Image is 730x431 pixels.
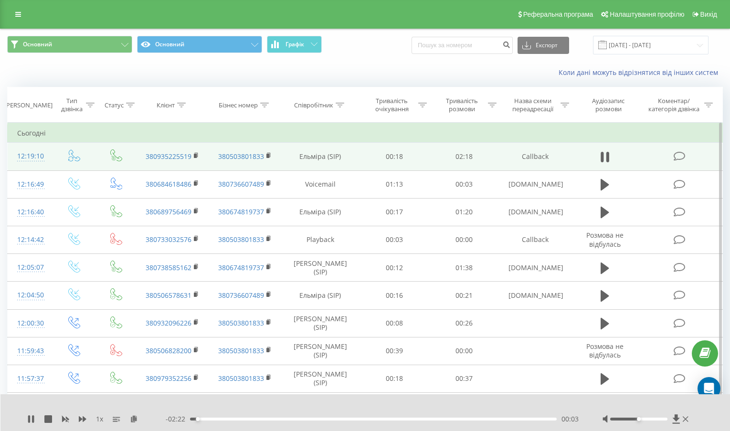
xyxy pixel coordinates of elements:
td: Voicemail [281,170,360,198]
span: 00:03 [561,414,579,424]
td: 01:20 [429,198,499,226]
td: Ельміра (SIP) [281,393,360,420]
a: 380979352256 [146,374,191,383]
button: Основний [7,36,132,53]
div: 11:59:43 [17,342,42,360]
td: [PERSON_NAME] (SIP) [281,337,360,365]
td: 01:13 [360,170,429,198]
td: 00:33 [429,393,499,420]
a: 380503801833 [218,374,264,383]
span: Реферальна програма [523,11,593,18]
span: Розмова не відбулась [586,342,624,359]
td: Сьогодні [8,124,723,143]
a: 380935225519 [146,152,191,161]
div: 12:16:49 [17,175,42,194]
div: Коментар/категорія дзвінка [646,97,702,113]
td: Callback [499,226,571,253]
a: 380733032576 [146,235,191,244]
a: 380503801833 [218,318,264,327]
div: Співробітник [294,101,333,109]
td: [PERSON_NAME] (SIP) [281,254,360,282]
td: Ельміра (SIP) [281,198,360,226]
a: 380932096226 [146,318,191,327]
button: Графік [267,36,322,53]
button: Основний [137,36,262,53]
td: 00:17 [360,198,429,226]
input: Пошук за номером [412,37,513,54]
div: Accessibility label [637,417,641,421]
div: 12:00:30 [17,314,42,333]
div: 12:05:07 [17,258,42,277]
div: Accessibility label [196,417,200,421]
a: 380506828200 [146,346,191,355]
td: [DOMAIN_NAME] [499,282,571,309]
td: 00:18 [360,143,429,170]
td: 01:38 [429,254,499,282]
td: 00:00 [429,226,499,253]
a: Коли дані можуть відрізнятися вiд інших систем [559,68,723,77]
div: 12:14:42 [17,231,42,249]
a: 380738585162 [146,263,191,272]
div: [PERSON_NAME] [4,101,53,109]
a: 380503801833 [218,346,264,355]
div: 12:19:10 [17,147,42,166]
div: Статус [105,101,124,109]
td: [PERSON_NAME] (SIP) [281,365,360,392]
td: 00:08 [360,309,429,337]
td: 00:37 [429,365,499,392]
div: Тривалість очікування [368,97,416,113]
td: 00:16 [360,282,429,309]
span: - 02:22 [166,414,190,424]
td: 00:38 [360,393,429,420]
button: Експорт [518,37,569,54]
td: [DOMAIN_NAME] [499,254,571,282]
div: Тип дзвінка [61,97,84,113]
td: 00:03 [360,226,429,253]
a: 380684618486 [146,179,191,189]
span: Налаштування профілю [610,11,684,18]
div: Бізнес номер [219,101,258,109]
span: 1 x [96,414,103,424]
a: 380736607489 [218,179,264,189]
td: Ельміра (SIP) [281,282,360,309]
div: Клієнт [157,101,175,109]
td: 00:39 [360,337,429,365]
td: Playback [281,226,360,253]
span: Графік [286,41,304,48]
td: [DOMAIN_NAME] [499,393,571,420]
div: Open Intercom Messenger [698,377,720,400]
a: 380736607489 [218,291,264,300]
td: 00:00 [429,337,499,365]
td: 00:26 [429,309,499,337]
span: Основний [23,41,52,48]
td: Callback [499,143,571,170]
td: 00:21 [429,282,499,309]
a: 380503801833 [218,235,264,244]
div: 11:57:37 [17,369,42,388]
span: Розмова не відбулась [586,231,624,248]
div: Аудіозапис розмови [580,97,636,113]
td: 00:12 [360,254,429,282]
td: 02:18 [429,143,499,170]
td: 00:18 [360,365,429,392]
a: 380503801833 [218,152,264,161]
div: 12:04:50 [17,286,42,305]
a: 380674819737 [218,263,264,272]
td: [DOMAIN_NAME] [499,198,571,226]
div: 12:16:40 [17,203,42,221]
td: 00:03 [429,170,499,198]
td: Ельміра (SIP) [281,143,360,170]
span: Вихід [700,11,717,18]
a: 380674819737 [218,207,264,216]
div: Назва схеми переадресації [508,97,558,113]
div: Тривалість розмови [438,97,486,113]
td: [PERSON_NAME] (SIP) [281,309,360,337]
td: [DOMAIN_NAME] [499,170,571,198]
a: 380506578631 [146,291,191,300]
a: 380689756469 [146,207,191,216]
